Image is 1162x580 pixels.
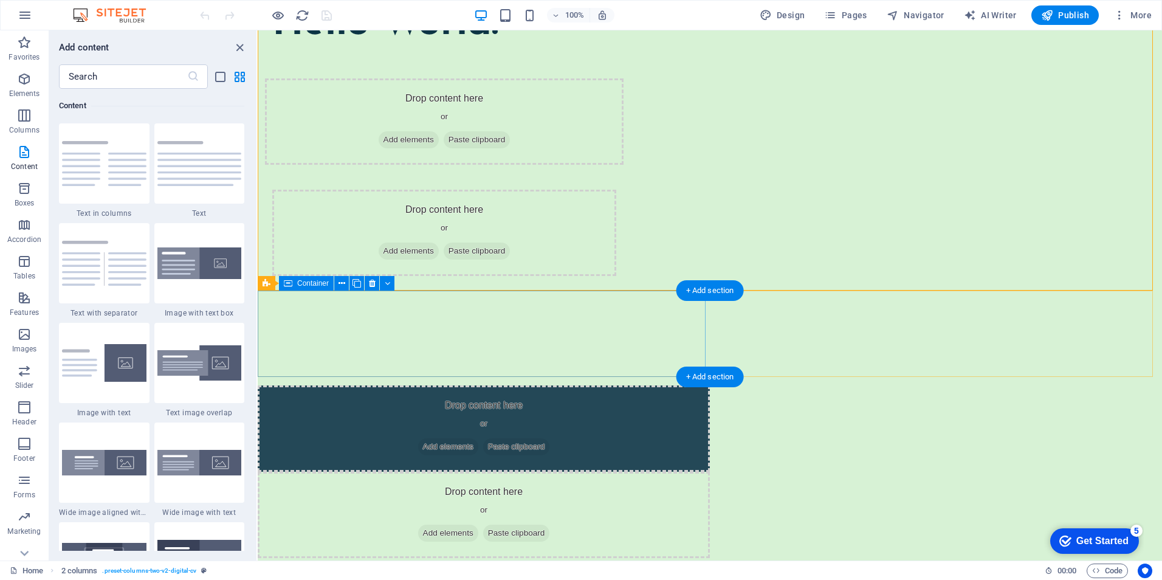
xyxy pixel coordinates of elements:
[157,450,242,475] img: wide-image-with-text.svg
[59,223,150,318] div: Text with separator
[565,8,585,22] h6: 100%
[13,490,35,500] p: Forms
[887,9,944,21] span: Navigator
[160,408,221,425] span: Add elements
[213,69,227,84] button: list-view
[1041,9,1089,21] span: Publish
[1066,566,1068,575] span: :
[201,567,207,574] i: This element is a customizable preset
[1057,564,1076,578] span: 00 00
[225,494,292,511] span: Paste clipboard
[59,209,150,218] span: Text in columns
[59,508,150,517] span: Wide image aligned with text
[154,508,245,517] span: Wide image with text
[154,308,245,318] span: Image with text box
[755,5,810,25] button: Design
[154,123,245,218] div: Text
[1087,564,1128,578] button: Code
[121,212,181,229] span: Add elements
[59,64,187,89] input: Search
[154,323,245,418] div: Text image overlap
[61,564,98,578] span: Click to select. Double-click to edit
[7,235,41,244] p: Accordion
[15,198,35,208] p: Boxes
[157,247,242,280] img: image-with-text-box.svg
[232,69,247,84] button: grid-view
[295,9,309,22] i: Reload page
[12,417,36,427] p: Header
[121,101,181,118] span: Add elements
[676,367,744,387] div: + Add section
[61,564,207,578] nav: breadcrumb
[15,159,359,246] div: Drop content here
[297,280,329,287] span: Container
[59,308,150,318] span: Text with separator
[33,13,85,24] div: Get Started
[270,8,285,22] button: Click here to leave preview mode and continue editing
[62,450,146,475] img: wide-image-with-text-aligned.svg
[1031,5,1099,25] button: Publish
[160,494,221,511] span: Add elements
[157,345,242,381] img: text-image-overlap.svg
[9,52,40,62] p: Favorites
[87,2,99,15] div: 5
[1092,564,1122,578] span: Code
[819,5,871,25] button: Pages
[62,344,146,382] img: text-with-image-v4.svg
[70,8,161,22] img: Editor Logo
[225,408,292,425] span: Paste clipboard
[7,48,366,134] div: Drop content here
[154,423,245,517] div: Wide image with text
[59,98,244,113] h6: Content
[882,5,949,25] button: Navigator
[11,162,38,171] p: Content
[62,141,146,186] img: text-in-columns.svg
[676,280,744,301] div: + Add section
[547,8,590,22] button: 100%
[755,5,810,25] div: Design (Ctrl+Alt+Y)
[959,5,1022,25] button: AI Writer
[154,209,245,218] span: Text
[9,125,40,135] p: Columns
[232,40,247,55] button: close panel
[7,6,95,32] div: Get Started 5 items remaining, 0% complete
[186,101,253,118] span: Paste clipboard
[10,308,39,317] p: Features
[62,241,146,286] img: text-with-separator.svg
[154,223,245,318] div: Image with text box
[59,40,109,55] h6: Add content
[186,212,253,229] span: Paste clipboard
[102,564,196,578] span: . preset-columns-two-v2-digital-cv
[824,9,867,21] span: Pages
[1138,564,1152,578] button: Usercentrics
[1045,564,1077,578] h6: Session time
[964,9,1017,21] span: AI Writer
[597,10,608,21] i: On resize automatically adjust zoom level to fit chosen device.
[15,381,34,390] p: Slider
[154,408,245,418] span: Text image overlap
[295,8,309,22] button: reload
[59,423,150,517] div: Wide image aligned with text
[59,323,150,418] div: Image with text
[59,123,150,218] div: Text in columns
[9,89,40,98] p: Elements
[12,344,37,354] p: Images
[1113,9,1152,21] span: More
[1109,5,1157,25] button: More
[760,9,805,21] span: Design
[13,454,35,463] p: Footer
[7,526,41,536] p: Marketing
[10,564,43,578] a: Click to cancel selection. Double-click to open Pages
[13,271,35,281] p: Tables
[157,141,242,186] img: text.svg
[59,408,150,418] span: Image with text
